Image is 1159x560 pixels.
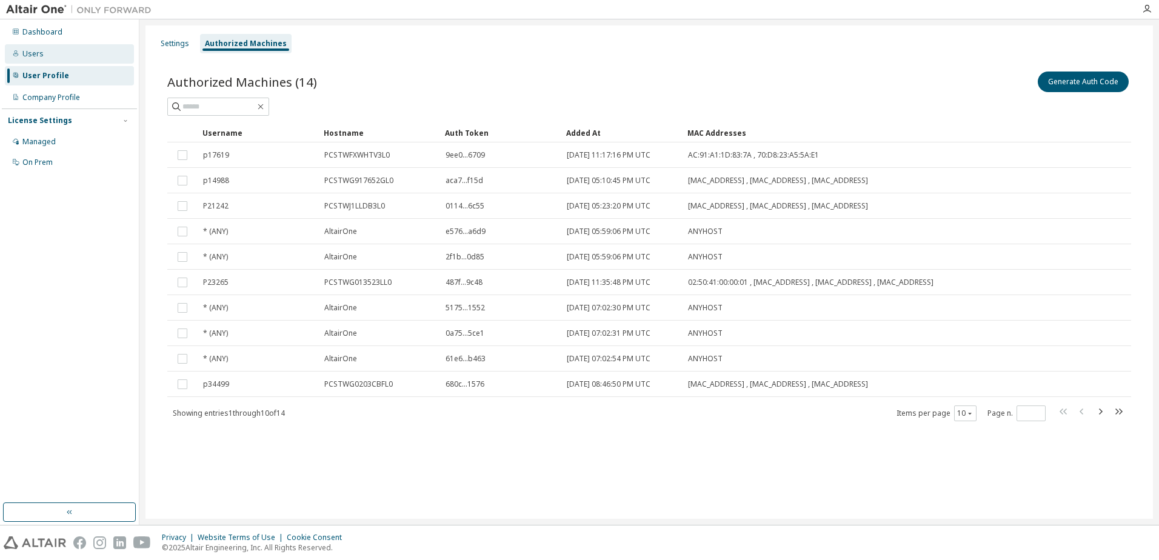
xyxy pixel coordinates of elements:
span: [DATE] 05:23:20 PM UTC [567,201,650,211]
div: Users [22,49,44,59]
span: AC:91:A1:1D:83:7A , 70:D8:23:A5:5A:E1 [688,150,819,160]
span: [DATE] 07:02:54 PM UTC [567,354,650,364]
div: User Profile [22,71,69,81]
span: ANYHOST [688,303,723,313]
div: Cookie Consent [287,533,349,542]
span: AltairOne [324,303,357,313]
span: * (ANY) [203,252,228,262]
div: Auth Token [445,123,556,142]
span: P23265 [203,278,229,287]
div: Company Profile [22,93,80,102]
span: PCSTWG013523LL0 [324,278,392,287]
img: instagram.svg [93,536,106,549]
span: 9ee0...6709 [446,150,485,160]
span: * (ANY) [203,328,228,338]
span: aca7...f15d [446,176,483,185]
span: p17619 [203,150,229,160]
span: PCSTWJ1LLDB3L0 [324,201,385,211]
span: [MAC_ADDRESS] , [MAC_ADDRESS] , [MAC_ADDRESS] [688,379,868,389]
span: * (ANY) [203,303,228,313]
span: [MAC_ADDRESS] , [MAC_ADDRESS] , [MAC_ADDRESS] [688,201,868,211]
span: AltairOne [324,328,357,338]
span: Showing entries 1 through 10 of 14 [173,408,285,418]
span: 61e6...b463 [446,354,486,364]
div: Authorized Machines [205,39,287,48]
div: Added At [566,123,678,142]
span: [MAC_ADDRESS] , [MAC_ADDRESS] , [MAC_ADDRESS] [688,176,868,185]
div: Privacy [162,533,198,542]
div: MAC Addresses [687,123,1007,142]
span: AltairOne [324,354,357,364]
span: 680c...1576 [446,379,484,389]
span: 2f1b...0d85 [446,252,484,262]
span: AltairOne [324,252,357,262]
span: [DATE] 05:59:06 PM UTC [567,252,650,262]
p: © 2025 Altair Engineering, Inc. All Rights Reserved. [162,542,349,553]
img: linkedin.svg [113,536,126,549]
img: altair_logo.svg [4,536,66,549]
span: [DATE] 11:17:16 PM UTC [567,150,650,160]
img: facebook.svg [73,536,86,549]
span: [DATE] 07:02:30 PM UTC [567,303,650,313]
span: ANYHOST [688,227,723,236]
img: Altair One [6,4,158,16]
button: 10 [957,408,974,418]
span: [DATE] 05:59:06 PM UTC [567,227,650,236]
span: Items per page [897,405,977,421]
span: PCSTWG917652GL0 [324,176,393,185]
span: ANYHOST [688,252,723,262]
span: * (ANY) [203,354,228,364]
div: Hostname [324,123,435,142]
div: Managed [22,137,56,147]
img: youtube.svg [133,536,151,549]
span: [DATE] 05:10:45 PM UTC [567,176,650,185]
span: AltairOne [324,227,357,236]
span: 5175...1552 [446,303,485,313]
span: PCSTWFXWHTV3L0 [324,150,390,160]
span: [DATE] 08:46:50 PM UTC [567,379,650,389]
span: * (ANY) [203,227,228,236]
span: PCSTWG0203CBFL0 [324,379,393,389]
button: Generate Auth Code [1038,72,1129,92]
span: p14988 [203,176,229,185]
span: Page n. [987,405,1046,421]
span: 0a75...5ce1 [446,328,484,338]
span: ANYHOST [688,328,723,338]
span: [DATE] 07:02:31 PM UTC [567,328,650,338]
span: 02:50:41:00:00:01 , [MAC_ADDRESS] , [MAC_ADDRESS] , [MAC_ADDRESS] [688,278,934,287]
span: P21242 [203,201,229,211]
div: Website Terms of Use [198,533,287,542]
span: p34499 [203,379,229,389]
div: Dashboard [22,27,62,37]
div: Settings [161,39,189,48]
span: 0114...6c55 [446,201,484,211]
div: License Settings [8,116,72,125]
span: ANYHOST [688,354,723,364]
div: Username [202,123,314,142]
div: On Prem [22,158,53,167]
span: e576...a6d9 [446,227,486,236]
span: 487f...9c48 [446,278,483,287]
span: Authorized Machines (14) [167,73,317,90]
span: [DATE] 11:35:48 PM UTC [567,278,650,287]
